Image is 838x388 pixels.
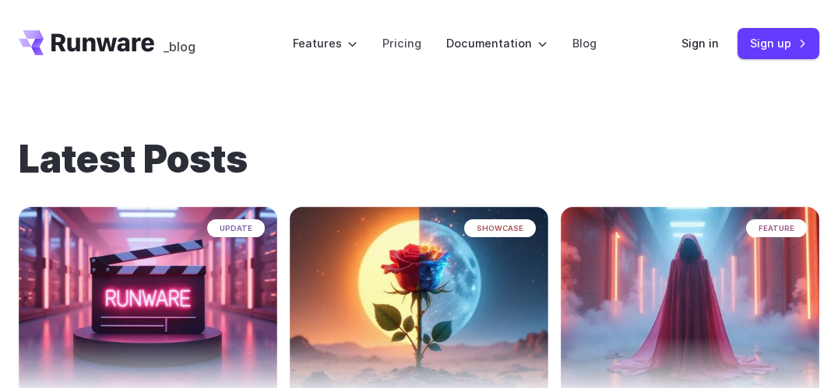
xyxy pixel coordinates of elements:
[572,34,597,52] a: Blog
[446,34,548,52] label: Documentation
[746,219,807,237] span: feature
[738,28,819,58] a: Sign up
[382,34,421,52] a: Pricing
[164,40,195,53] span: _blog
[681,34,719,52] a: Sign in
[293,34,357,52] label: Features
[207,219,265,237] span: update
[19,137,819,182] h1: Latest Posts
[164,30,195,55] a: _blog
[19,30,154,55] a: Go to /
[464,219,536,237] span: showcase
